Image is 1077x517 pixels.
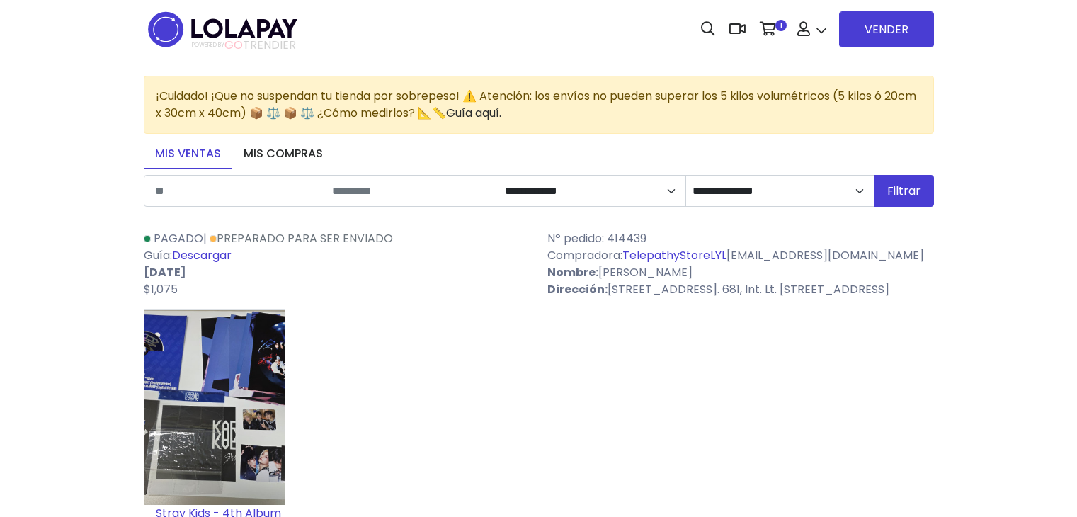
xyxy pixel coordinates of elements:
[547,281,934,298] p: [STREET_ADDRESS]. 681, Int. Lt. [STREET_ADDRESS]
[135,230,539,298] div: | Guía:
[192,39,296,52] span: TRENDIER
[753,8,790,50] a: 1
[154,230,203,246] span: Pagado
[775,20,787,31] span: 1
[144,140,232,169] a: Mis ventas
[156,88,916,121] span: ¡Cuidado! ¡Que no suspendan tu tienda por sobrepeso! ⚠️ Atención: los envíos no pueden superar lo...
[446,105,501,121] a: Guía aquí.
[874,175,934,207] button: Filtrar
[232,140,334,169] a: Mis compras
[547,230,934,247] p: Nº pedido: 414439
[547,281,608,297] strong: Dirección:
[622,247,726,263] a: TelepathyStoreLYL
[144,310,285,505] img: small_1756106248388.jpeg
[144,264,530,281] p: [DATE]
[224,37,243,53] span: GO
[144,7,302,52] img: logo
[547,247,934,264] p: Compradora: [EMAIL_ADDRESS][DOMAIN_NAME]
[144,281,178,297] span: $1,075
[192,41,224,49] span: POWERED BY
[547,264,934,281] p: [PERSON_NAME]
[547,264,598,280] strong: Nombre:
[210,230,393,246] a: Preparado para ser enviado
[839,11,934,47] a: VENDER
[172,247,232,263] a: Descargar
